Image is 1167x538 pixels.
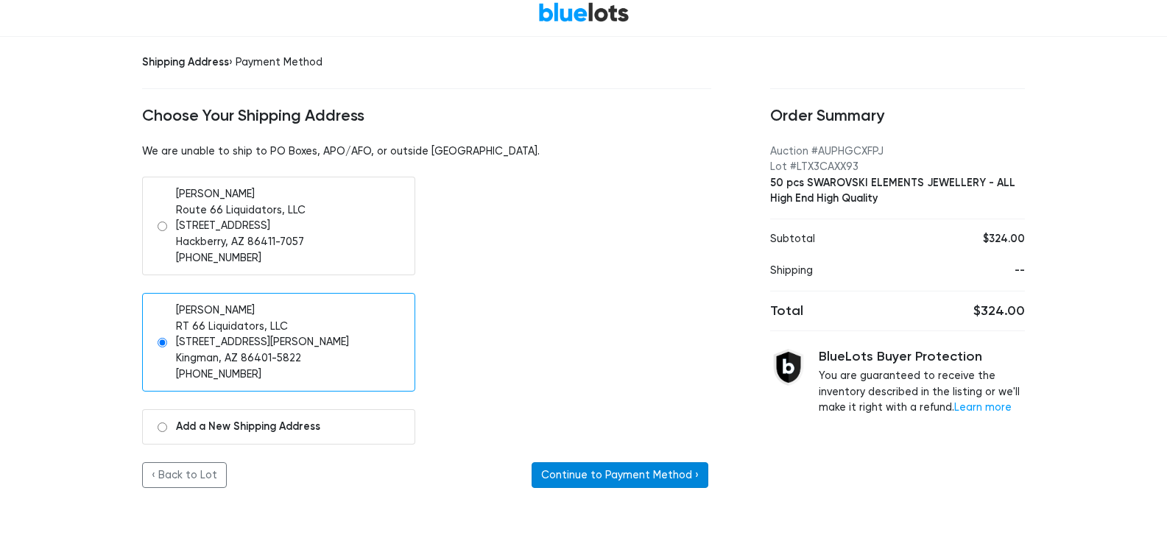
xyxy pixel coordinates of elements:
div: › Payment Method [142,54,711,71]
div: 50 pcs SWAROVSKI ELEMENTS JEWELLERY - ALL High End High Quality [770,175,1026,207]
h5: BlueLots Buyer Protection [819,349,1026,365]
h4: Order Summary [770,107,1026,126]
div: -- [955,263,1026,279]
div: You are guaranteed to receive the inventory described in the listing or we'll make it right with ... [819,349,1026,415]
div: Lot #LTX3CAXX93 [770,159,1026,175]
div: [PERSON_NAME] Route 66 Liquidators, LLC [STREET_ADDRESS] Hackberry, AZ 86411-7057 [PHONE_NUMBER] [176,186,306,266]
button: Continue to Payment Method › [532,462,708,489]
h5: Total [770,303,886,319]
a: Add a New Shipping Address [142,409,416,445]
h4: Choose Your Shipping Address [142,107,711,126]
div: Auction #AUPHGCXFPJ [770,144,1026,160]
img: buyer_protection_shield-3b65640a83011c7d3ede35a8e5a80bfdfaa6a97447f0071c1475b91a4b0b3d01.png [770,349,807,386]
span: Add a New Shipping Address [176,419,320,435]
div: Shipping [759,263,944,279]
h5: $324.00 [909,303,1025,319]
div: Subtotal [759,231,944,247]
a: BlueLots [538,1,630,23]
div: [PERSON_NAME] RT 66 Liquidators, LLC [STREET_ADDRESS][PERSON_NAME] Kingman, AZ 86401-5822 [PHONE_... [176,302,349,382]
div: $324.00 [955,231,1026,247]
a: Learn more [954,401,1012,414]
span: Shipping Address [142,55,229,68]
a: [PERSON_NAME]Route 66 Liquidators, LLC[STREET_ADDRESS]Hackberry, AZ 86411-7057[PHONE_NUMBER] [142,177,416,275]
a: [PERSON_NAME]RT 66 Liquidators, LLC[STREET_ADDRESS][PERSON_NAME]Kingman, AZ 86401-5822[PHONE_NUMBER] [142,293,416,392]
p: We are unable to ship to PO Boxes, APO/AFO, or outside [GEOGRAPHIC_DATA]. [142,144,711,160]
a: ‹ Back to Lot [142,462,227,489]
